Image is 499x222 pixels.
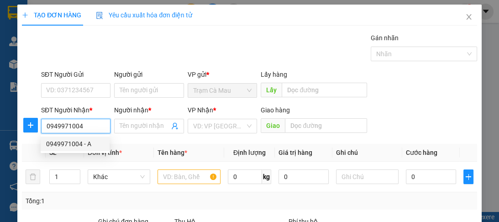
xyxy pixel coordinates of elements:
[22,11,81,19] span: TẠO ĐƠN HÀNG
[46,139,104,149] div: 0949971004 - A
[158,149,187,156] span: Tên hàng
[41,105,110,115] div: SĐT Người Nhận
[188,106,213,114] span: VP Nhận
[456,5,482,30] button: Close
[278,149,312,156] span: Giá trị hàng
[261,71,287,78] span: Lấy hàng
[465,13,473,21] span: close
[26,196,194,206] div: Tổng: 1
[26,169,40,184] button: delete
[332,144,402,162] th: Ghi chú
[261,118,285,133] span: Giao
[114,105,184,115] div: Người nhận
[22,12,28,18] span: plus
[41,137,110,151] div: 0949971004 - A
[23,118,38,132] button: plus
[282,83,367,97] input: Dọc đường
[371,34,399,42] label: Gán nhãn
[261,83,282,97] span: Lấy
[463,169,473,184] button: plus
[158,169,220,184] input: VD: Bàn, Ghế
[93,170,145,184] span: Khác
[24,122,37,129] span: plus
[278,169,329,184] input: 0
[188,69,257,79] div: VP gửi
[406,149,437,156] span: Cước hàng
[193,84,252,97] span: Trạm Cà Mau
[96,12,103,19] img: icon
[233,149,266,156] span: Định lượng
[262,169,271,184] span: kg
[114,69,184,79] div: Người gửi
[41,69,110,79] div: SĐT Người Gửi
[285,118,367,133] input: Dọc đường
[96,11,192,19] span: Yêu cầu xuất hóa đơn điện tử
[464,173,473,180] span: plus
[171,122,179,130] span: user-add
[261,106,290,114] span: Giao hàng
[336,169,399,184] input: Ghi Chú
